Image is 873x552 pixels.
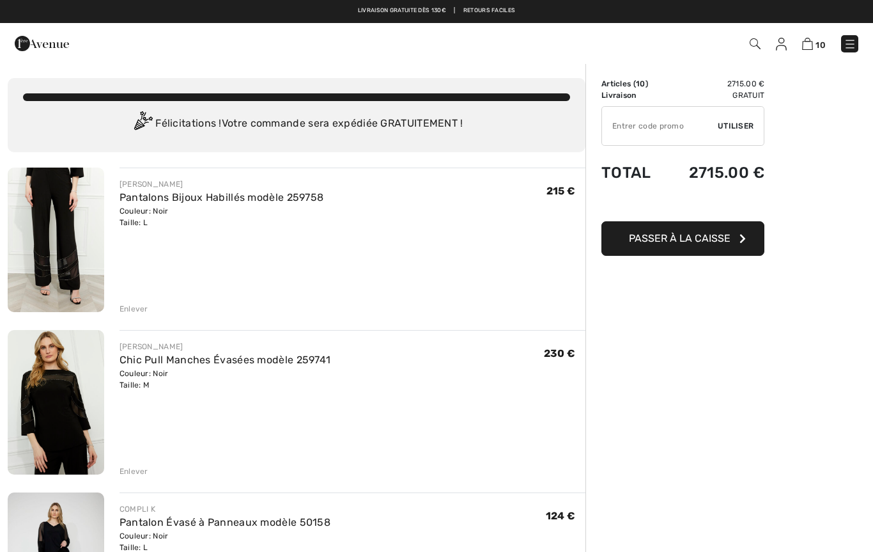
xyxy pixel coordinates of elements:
[23,111,570,137] div: Félicitations ! Votre commande sera expédiée GRATUITEMENT !
[120,466,148,477] div: Enlever
[120,503,330,515] div: COMPLI K
[636,79,645,88] span: 10
[718,120,753,132] span: Utiliser
[629,232,730,244] span: Passer à la caisse
[358,6,446,15] a: Livraison gratuite dès 130€
[802,36,826,51] a: 10
[120,354,331,366] a: Chic Pull Manches Évasées modèle 259741
[666,78,765,90] td: 2715.00 €
[120,178,324,190] div: [PERSON_NAME]
[454,6,455,15] span: |
[601,221,764,256] button: Passer à la caisse
[815,40,826,50] span: 10
[776,38,787,51] img: Mes infos
[601,90,666,101] td: Livraison
[120,303,148,315] div: Enlever
[120,341,331,352] div: [PERSON_NAME]
[602,107,718,145] input: Code promo
[463,6,516,15] a: Retours faciles
[601,78,666,90] td: Articles ( )
[8,330,104,475] img: Chic Pull Manches Évasées modèle 259741
[15,31,69,56] img: 1ère Avenue
[546,510,576,522] span: 124 €
[666,151,765,194] td: 2715.00 €
[15,36,69,49] a: 1ère Avenue
[601,194,764,217] iframe: PayPal
[120,516,330,528] a: Pantalon Évasé à Panneaux modèle 50158
[120,205,324,228] div: Couleur: Noir Taille: L
[802,38,813,50] img: Panier d'achat
[666,90,765,101] td: Gratuit
[130,111,155,137] img: Congratulation2.svg
[546,185,576,197] span: 215 €
[601,151,666,194] td: Total
[120,191,324,203] a: Pantalons Bijoux Habillés modèle 259758
[120,368,331,391] div: Couleur: Noir Taille: M
[544,347,576,359] span: 230 €
[844,38,856,51] img: Menu
[8,168,104,312] img: Pantalons Bijoux Habillés modèle 259758
[750,38,761,49] img: Recherche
